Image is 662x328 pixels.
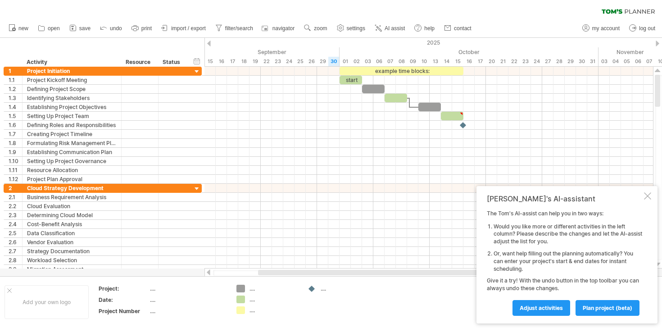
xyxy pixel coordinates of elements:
div: Monday, 20 October 2025 [486,57,497,66]
div: Monday, 13 October 2025 [430,57,441,66]
span: Adjust activities [520,305,563,311]
div: .... [249,296,299,303]
div: Friday, 17 October 2025 [475,57,486,66]
span: save [79,25,91,32]
span: AI assist [385,25,405,32]
div: Thursday, 6 November 2025 [632,57,644,66]
a: contact [442,23,474,34]
div: Workload Selection [27,256,117,264]
div: September 2025 [92,47,340,57]
div: Friday, 10 October 2025 [418,57,430,66]
a: undo [98,23,125,34]
div: Monday, 6 October 2025 [373,57,385,66]
a: open [36,23,63,34]
div: Cloud Strategy Development [27,184,117,192]
div: .... [249,285,299,292]
div: Cloud Evaluation [27,202,117,210]
div: Thursday, 25 September 2025 [295,57,306,66]
div: Defining Project Scope [27,85,117,93]
div: 1.4 [9,103,22,111]
div: 1.7 [9,130,22,138]
div: 1.5 [9,112,22,120]
div: 2.2 [9,202,22,210]
div: Wednesday, 15 October 2025 [452,57,463,66]
span: undo [110,25,122,32]
div: 2.4 [9,220,22,228]
div: Monday, 22 September 2025 [261,57,272,66]
div: .... [150,296,226,304]
div: start [340,76,362,84]
div: 2.7 [9,247,22,255]
a: plan project (beta) [576,300,639,316]
div: Project Plan Approval [27,175,117,183]
div: Monday, 3 November 2025 [599,57,610,66]
div: Activity [27,58,116,67]
div: 1.9 [9,148,22,156]
div: Project Initiation [27,67,117,75]
div: Identifying Stakeholders [27,94,117,102]
a: zoom [302,23,330,34]
div: Tuesday, 16 September 2025 [216,57,227,66]
div: 1.2 [9,85,22,93]
a: my account [580,23,622,34]
div: .... [150,307,226,315]
div: 1.1 [9,76,22,84]
div: 1.12 [9,175,22,183]
div: 1.6 [9,121,22,129]
span: filter/search [225,25,253,32]
div: Establishing Project Objectives [27,103,117,111]
div: Monday, 27 October 2025 [542,57,553,66]
div: Creating Project Timeline [27,130,117,138]
a: settings [335,23,368,34]
div: October 2025 [340,47,599,57]
div: Project: [99,285,148,292]
div: Business Requirement Analysis [27,193,117,201]
div: 2.5 [9,229,22,237]
div: 2.9 [9,265,22,273]
div: 2 [9,184,22,192]
div: Tuesday, 7 October 2025 [385,57,396,66]
a: navigator [260,23,297,34]
div: Wednesday, 24 September 2025 [283,57,295,66]
span: settings [347,25,365,32]
div: Project Number [99,307,148,315]
div: Cost-Benefit Analysis [27,220,117,228]
span: my account [592,25,620,32]
div: 1.11 [9,166,22,174]
div: Tuesday, 28 October 2025 [553,57,565,66]
a: AI assist [372,23,408,34]
div: .... [150,285,226,292]
div: 1.8 [9,139,22,147]
a: filter/search [213,23,256,34]
li: Or, want help filling out the planning automatically? You can enter your project's start & end da... [494,250,642,273]
a: save [67,23,93,34]
div: Thursday, 2 October 2025 [351,57,362,66]
div: Friday, 19 September 2025 [249,57,261,66]
div: Tuesday, 30 September 2025 [328,57,340,66]
div: Setting Up Project Governance [27,157,117,165]
div: Status [163,58,182,67]
span: import / export [171,25,206,32]
div: Strategy Documentation [27,247,117,255]
a: help [412,23,437,34]
div: Date: [99,296,148,304]
div: Wednesday, 22 October 2025 [508,57,520,66]
div: .... [249,306,299,314]
div: Friday, 24 October 2025 [531,57,542,66]
div: [PERSON_NAME]'s AI-assistant [487,194,642,203]
a: import / export [159,23,209,34]
span: plan project (beta) [583,305,632,311]
div: Setting Up Project Team [27,112,117,120]
div: example time blocks: [340,67,463,75]
li: Would you like more or different activities in the left column? Please describe the changes and l... [494,223,642,246]
div: Determining Cloud Model [27,211,117,219]
div: Wednesday, 29 October 2025 [565,57,576,66]
div: Formulating Risk Management Plan [27,139,117,147]
div: Thursday, 16 October 2025 [463,57,475,66]
div: Migration Assessment [27,265,117,273]
div: 2.3 [9,211,22,219]
div: Monday, 15 September 2025 [204,57,216,66]
a: log out [627,23,658,34]
div: Wednesday, 8 October 2025 [396,57,407,66]
div: Resource Allocation [27,166,117,174]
